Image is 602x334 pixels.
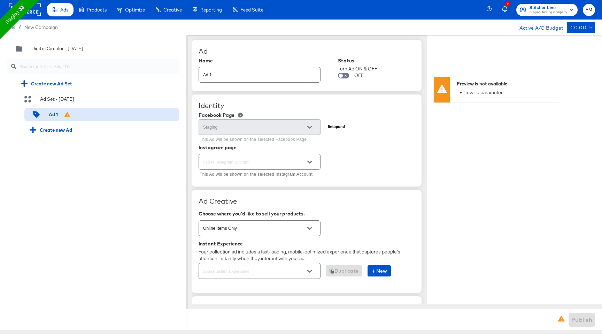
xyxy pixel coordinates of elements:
input: Ad Name [199,64,320,79]
div: Ad 1 [7,108,179,122]
div: Ad Set - [DATE] [40,96,74,103]
div: 9 [505,1,510,7]
div: Ad Creative [199,197,415,205]
div: Instagram page [199,145,415,150]
div: Turn Ad ON & OFF [338,66,377,72]
button: €0.00 [567,22,595,33]
button: Open [304,223,315,234]
button: 9 [501,3,513,17]
span: Optimize [125,7,145,13]
p: This Ad will be shown on the selected Facebook Page [200,136,316,143]
div: Status [338,58,377,63]
span: New [371,267,387,275]
button: Stitcher LiveStaging Testing Company [516,4,578,16]
div: Ad [199,47,415,55]
div: Preview is not available [457,81,555,87]
input: Select Instant Experience [202,267,307,275]
img: Staging [327,118,345,135]
div: Digital Circular - [DATE] [31,45,83,52]
span: / [15,24,24,30]
div: €0.00 [570,23,586,32]
span: Reporting [200,7,222,13]
div: Name [199,58,321,63]
span: Ads [7,24,15,30]
span: Feed Suite [240,7,263,13]
span: Stitcher Live [530,4,567,12]
div: Instant Experience [199,241,415,246]
div: Create new Ad [30,127,72,133]
div: Identity [199,101,415,110]
span: Products [87,7,107,13]
div: Ad 1 [49,111,58,118]
input: Select Instagram Account [202,158,307,166]
span: Ads [60,7,68,13]
button: Open [304,266,315,276]
span: Staging Testing Company [530,10,567,15]
p: This Ad will be shown on the selected Instagram Account [200,171,316,178]
li: Invalid parameter [465,89,555,96]
div: Your collection ad includes a fast-loading, mobile-optimized experience that captures people's at... [199,249,415,261]
div: Create new Ad Set [21,80,72,87]
input: Search for Adsets, Ads, IDs [20,56,179,71]
div: OFF [354,72,364,79]
div: Active A/C Budget [512,22,563,32]
div: Digital Circular - [DATE] [7,42,179,55]
input: Select Product Sales Channel [202,225,307,233]
button: FM [583,4,595,16]
div: Create new Ad [24,123,179,137]
div: Create new Ad Set [16,77,179,90]
div: Facebook Page [199,112,234,118]
button: Open [304,157,315,167]
div: Deep Link [199,303,415,312]
a: New Campaign [24,24,58,30]
button: New [368,265,391,276]
span: FM [586,6,592,14]
div: Choose where you'd like to sell your products. [199,211,415,217]
span: Creative [163,7,182,13]
div: Ad Set - [DATE] [7,92,179,106]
